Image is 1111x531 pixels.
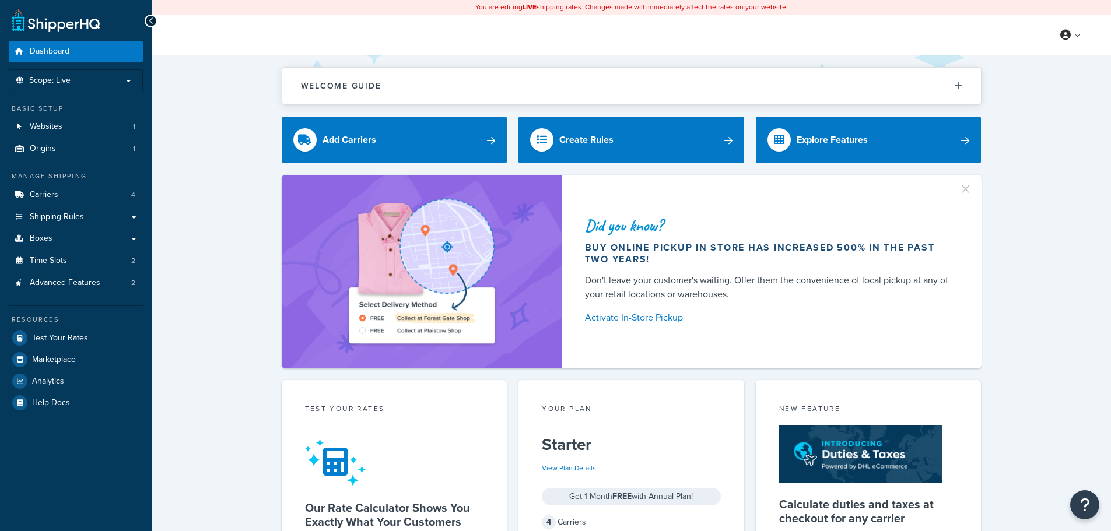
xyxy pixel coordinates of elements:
a: Marketplace [9,349,143,370]
li: Carriers [9,184,143,206]
a: Create Rules [518,117,744,163]
h5: Calculate duties and taxes at checkout for any carrier [779,497,958,525]
a: Carriers4 [9,184,143,206]
span: Shipping Rules [30,212,84,222]
div: New Feature [779,403,958,417]
div: Test your rates [305,403,484,417]
span: 4 [542,515,556,529]
a: View Plan Details [542,463,596,473]
a: Help Docs [9,392,143,413]
div: Create Rules [559,132,614,148]
div: Add Carriers [323,132,376,148]
div: Explore Features [797,132,868,148]
span: 2 [131,256,135,266]
div: Carriers [542,514,721,530]
div: Buy online pickup in store has increased 500% in the past two years! [585,242,954,265]
a: Dashboard [9,41,143,62]
a: Boxes [9,228,143,249]
span: 4 [131,190,135,200]
span: Analytics [32,377,64,386]
span: Dashboard [30,47,69,57]
a: Explore Features [756,117,982,163]
li: Advanced Features [9,272,143,294]
a: Test Your Rates [9,328,143,349]
img: ad-shirt-map-b0359fc47e01cab431d101c4b569394f6a03f54285957d908178d52f29eb9668.png [316,192,527,351]
div: Don't leave your customer's waiting. Offer them the convenience of local pickup at any of your re... [585,273,954,301]
button: Open Resource Center [1070,490,1099,519]
span: 1 [133,144,135,154]
a: Shipping Rules [9,206,143,228]
span: Carriers [30,190,58,200]
h2: Welcome Guide [301,82,381,90]
strong: FREE [612,490,632,502]
a: Add Carriers [282,117,507,163]
div: Basic Setup [9,104,143,114]
span: Time Slots [30,256,67,266]
li: Websites [9,116,143,138]
a: Analytics [9,371,143,392]
a: Origins1 [9,138,143,160]
a: Websites1 [9,116,143,138]
a: Time Slots2 [9,250,143,272]
button: Welcome Guide [282,68,981,104]
a: Advanced Features2 [9,272,143,294]
span: Scope: Live [29,76,71,86]
span: 2 [131,278,135,288]
span: Origins [30,144,56,154]
span: Boxes [30,234,52,244]
li: Origins [9,138,143,160]
div: Manage Shipping [9,171,143,181]
h5: Starter [542,435,721,454]
div: Did you know? [585,217,954,234]
span: Test Your Rates [32,333,88,343]
b: LIVE [523,2,537,12]
div: Get 1 Month with Annual Plan! [542,488,721,505]
span: Marketplace [32,355,76,365]
a: Activate In-Store Pickup [585,310,954,326]
span: Advanced Features [30,278,100,288]
span: Help Docs [32,398,70,408]
div: Your Plan [542,403,721,417]
span: 1 [133,122,135,132]
span: Websites [30,122,62,132]
li: Time Slots [9,250,143,272]
div: Resources [9,315,143,325]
